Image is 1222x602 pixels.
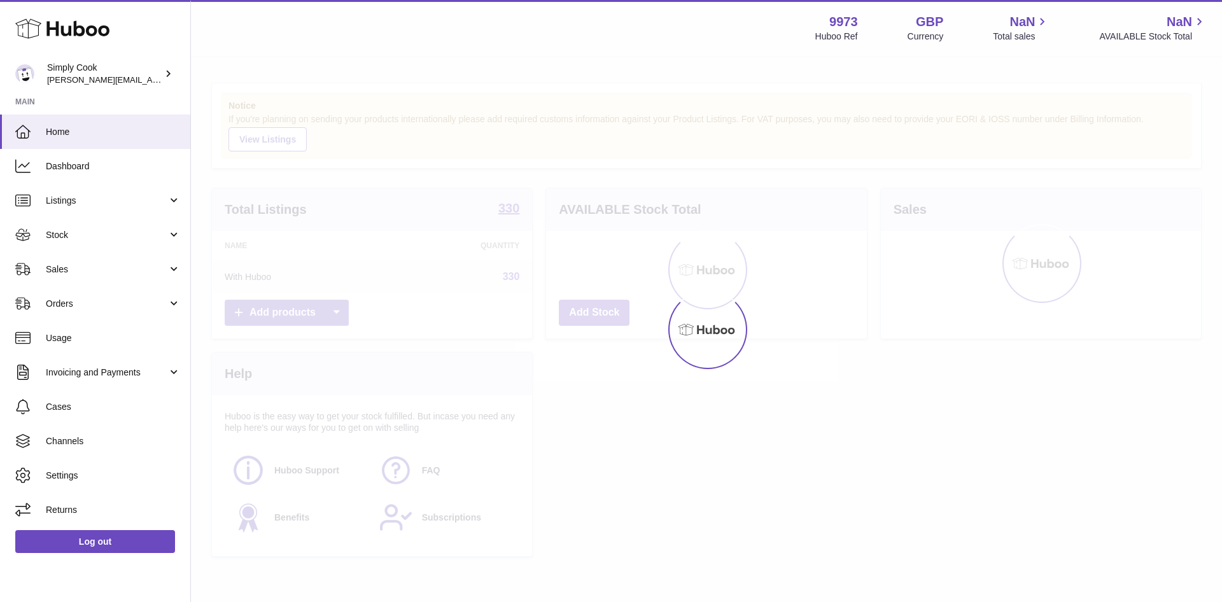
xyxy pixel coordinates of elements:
span: Listings [46,195,167,207]
span: Returns [46,504,181,516]
span: Invoicing and Payments [46,367,167,379]
a: NaN AVAILABLE Stock Total [1099,13,1207,43]
img: emma@simplycook.com [15,64,34,83]
div: Simply Cook [47,62,162,86]
span: NaN [1009,13,1035,31]
span: NaN [1167,13,1192,31]
span: AVAILABLE Stock Total [1099,31,1207,43]
span: Settings [46,470,181,482]
div: Currency [908,31,944,43]
span: Cases [46,401,181,413]
span: Home [46,126,181,138]
span: [PERSON_NAME][EMAIL_ADDRESS][DOMAIN_NAME] [47,74,255,85]
span: Total sales [993,31,1050,43]
strong: GBP [916,13,943,31]
span: Sales [46,263,167,276]
a: Log out [15,530,175,553]
span: Usage [46,332,181,344]
span: Dashboard [46,160,181,172]
span: Orders [46,298,167,310]
a: NaN Total sales [993,13,1050,43]
strong: 9973 [829,13,858,31]
div: Huboo Ref [815,31,858,43]
span: Stock [46,229,167,241]
span: Channels [46,435,181,447]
